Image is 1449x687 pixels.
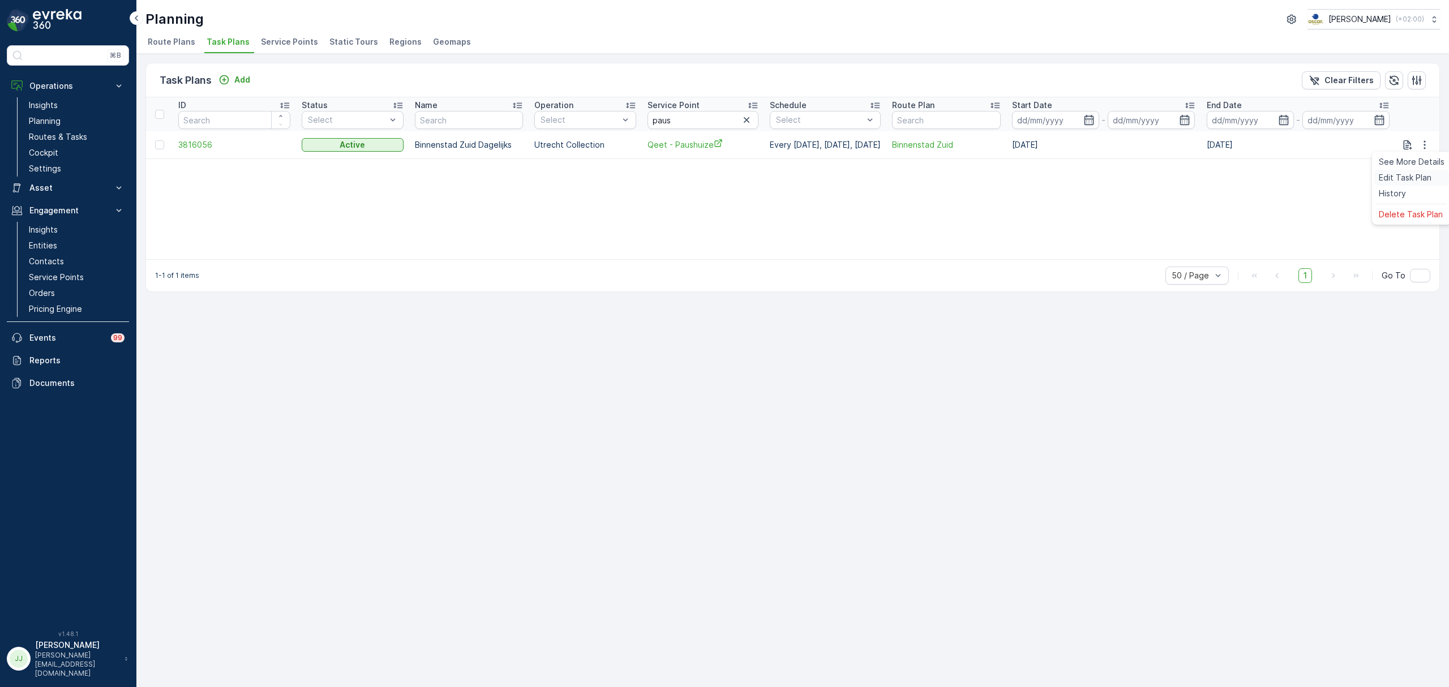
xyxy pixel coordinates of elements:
p: ⌘B [110,51,121,60]
a: Cockpit [24,145,129,161]
p: ( +02:00 ) [1396,15,1424,24]
span: Static Tours [329,36,378,48]
p: Start Date [1012,100,1052,111]
p: Reports [29,355,125,366]
p: Name [415,100,438,111]
a: Service Points [24,269,129,285]
button: Engagement [7,199,129,222]
button: Operations [7,75,129,97]
p: Add [234,74,250,85]
img: logo_dark-DEwI_e13.png [33,9,82,32]
p: Events [29,332,104,343]
img: basis-logo_rgb2x.png [1307,13,1324,25]
p: Route Plan [892,100,934,111]
p: Settings [29,163,61,174]
input: Search [178,111,290,129]
p: 1-1 of 1 items [155,271,199,280]
a: Documents [7,372,129,394]
p: Schedule [770,100,807,111]
p: Insights [29,100,58,111]
p: Insights [29,224,58,235]
button: Active [302,138,404,152]
span: 3816056 [178,139,290,151]
a: Edit Task Plan [1374,170,1449,186]
p: Routes & Tasks [29,131,87,143]
p: End Date [1207,100,1242,111]
p: Contacts [29,256,64,267]
div: Toggle Row Selected [155,140,164,149]
a: Qeet - Paushuize [648,139,758,151]
span: History [1379,188,1406,199]
span: v 1.48.1 [7,630,129,637]
span: Go To [1382,270,1405,281]
span: Regions [389,36,422,48]
input: dd/mm/yyyy [1207,111,1294,129]
button: [PERSON_NAME](+02:00) [1307,9,1440,29]
input: dd/mm/yyyy [1108,111,1195,129]
td: Every [DATE], [DATE], [DATE] [764,131,886,158]
a: Events99 [7,327,129,349]
p: Service Points [29,272,84,283]
a: Pricing Engine [24,301,129,317]
p: Pricing Engine [29,303,82,315]
p: Planning [145,10,204,28]
p: Documents [29,377,125,389]
a: Contacts [24,254,129,269]
p: Select [308,114,386,126]
a: Insights [24,97,129,113]
input: Search [415,111,524,129]
p: - [1101,113,1105,127]
p: Status [302,100,328,111]
input: dd/mm/yyyy [1012,111,1099,129]
p: ID [178,100,186,111]
button: Clear Filters [1302,71,1381,89]
button: JJ[PERSON_NAME][PERSON_NAME][EMAIL_ADDRESS][DOMAIN_NAME] [7,639,129,678]
p: Engagement [29,205,106,216]
p: Clear Filters [1324,75,1374,86]
div: JJ [10,650,28,668]
p: Entities [29,240,57,251]
p: Select [776,114,863,126]
a: Binnenstad Zuid [892,139,1001,151]
p: Operations [29,80,106,92]
p: Cockpit [29,147,58,158]
span: See More Details [1379,156,1444,168]
a: Planning [24,113,129,129]
input: Search [648,111,758,129]
p: 99 [113,333,122,342]
button: Asset [7,177,129,199]
p: - [1296,113,1300,127]
span: 1 [1298,268,1312,283]
p: [PERSON_NAME] [35,639,119,651]
a: Insights [24,222,129,238]
p: Task Plans [160,72,212,88]
p: Asset [29,182,106,194]
td: [DATE] [1006,131,1201,158]
button: Add [214,73,255,87]
span: Task Plans [207,36,250,48]
span: Edit Task Plan [1379,172,1431,183]
p: Orders [29,287,55,299]
a: Orders [24,285,129,301]
span: Route Plans [148,36,195,48]
p: [PERSON_NAME][EMAIL_ADDRESS][DOMAIN_NAME] [35,651,119,678]
a: See More Details [1374,154,1449,170]
p: [PERSON_NAME] [1328,14,1391,25]
img: logo [7,9,29,32]
td: Binnenstad Zuid Dagelijks [409,131,529,158]
p: Operation [534,100,573,111]
td: Utrecht Collection [529,131,642,158]
p: Active [340,139,365,151]
span: Delete Task Plan [1379,209,1443,220]
p: Planning [29,115,61,127]
p: Select [541,114,619,126]
span: Service Points [261,36,318,48]
td: [DATE] [1201,131,1395,158]
input: Search [892,111,1001,129]
a: Routes & Tasks [24,129,129,145]
a: Reports [7,349,129,372]
span: Geomaps [433,36,471,48]
a: Entities [24,238,129,254]
a: Settings [24,161,129,177]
